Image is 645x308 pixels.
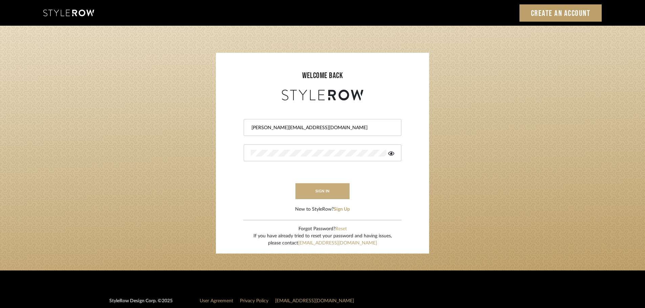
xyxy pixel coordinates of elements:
[335,226,347,233] button: Reset
[240,299,268,303] a: Privacy Policy
[251,124,393,131] input: Email Address
[334,206,350,213] button: Sign Up
[275,299,354,303] a: [EMAIL_ADDRESS][DOMAIN_NAME]
[298,241,377,245] a: [EMAIL_ADDRESS][DOMAIN_NAME]
[223,70,422,82] div: welcome back
[519,4,602,22] a: Create an Account
[253,233,392,247] div: If you have already tried to reset your password and having issues, please contact
[295,183,350,199] button: sign in
[200,299,233,303] a: User Agreement
[295,206,350,213] div: New to StyleRow?
[253,226,392,233] div: Forgot Password?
